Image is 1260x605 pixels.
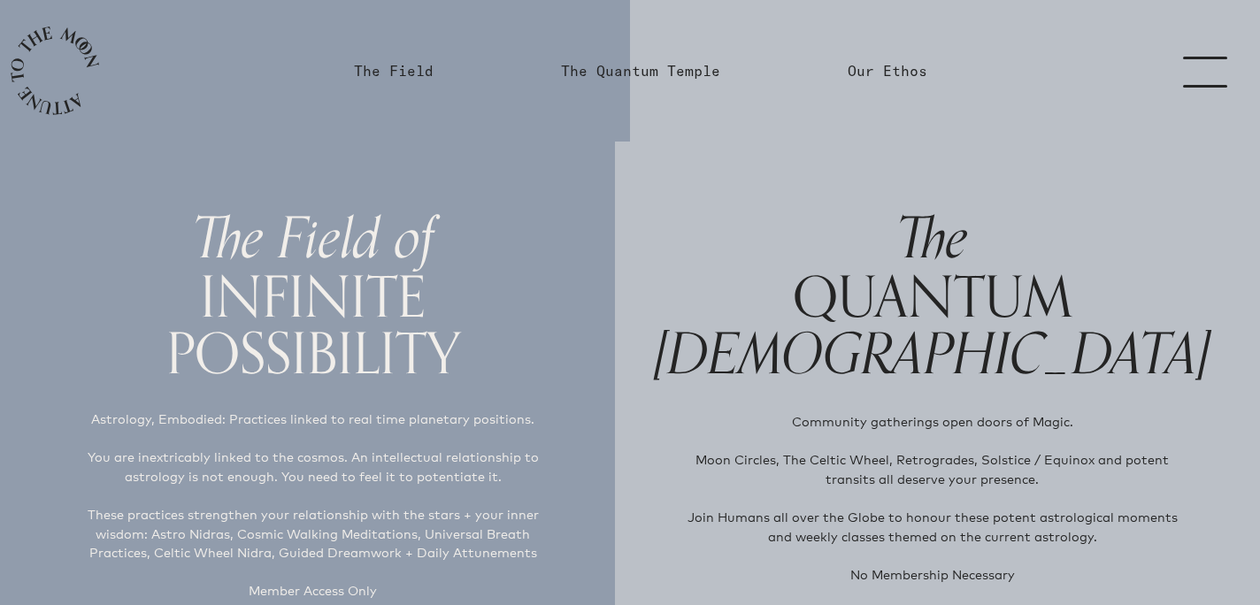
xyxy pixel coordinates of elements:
[848,60,927,81] a: Our Ethos
[654,309,1210,402] span: [DEMOGRAPHIC_DATA]
[654,209,1210,384] h1: QUANTUM
[682,412,1182,584] p: Community gatherings open doors of Magic. Moon Circles, The Celtic Wheel, Retrogrades, Solstice /...
[192,193,434,286] span: The Field of
[561,60,720,81] a: The Quantum Temple
[896,193,968,286] span: The
[50,209,576,381] h1: INFINITE POSSIBILITY
[78,410,548,601] p: Astrology, Embodied: Practices linked to real time planetary positions. You are inextricably link...
[354,60,434,81] a: The Field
